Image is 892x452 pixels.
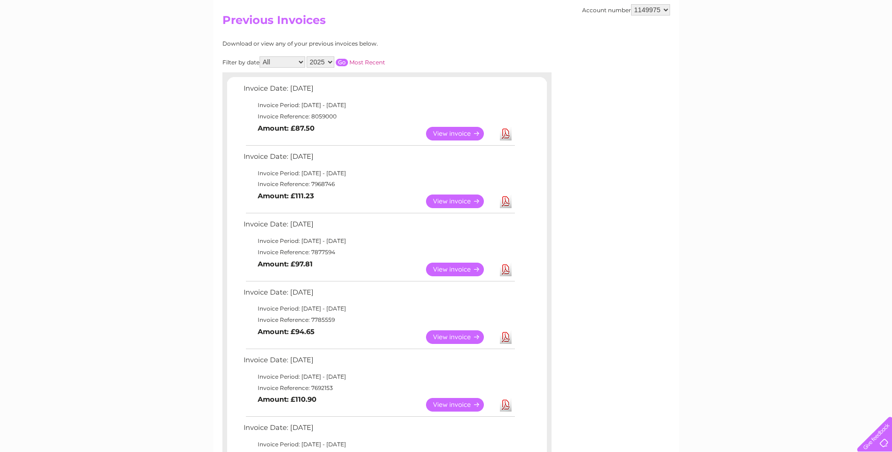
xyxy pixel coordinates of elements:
[426,263,495,276] a: View
[349,59,385,66] a: Most Recent
[241,421,516,439] td: Invoice Date: [DATE]
[258,327,315,336] b: Amount: £94.65
[426,195,495,208] a: View
[241,382,516,394] td: Invoice Reference: 7692153
[241,247,516,258] td: Invoice Reference: 7877594
[241,235,516,247] td: Invoice Period: [DATE] - [DATE]
[500,398,512,412] a: Download
[241,179,516,190] td: Invoice Reference: 7968746
[500,195,512,208] a: Download
[258,395,316,404] b: Amount: £110.90
[715,5,780,16] a: 0333 014 3131
[426,398,495,412] a: View
[241,111,516,122] td: Invoice Reference: 8059000
[829,40,853,47] a: Contact
[241,218,516,235] td: Invoice Date: [DATE]
[241,303,516,314] td: Invoice Period: [DATE] - [DATE]
[861,40,883,47] a: Log out
[241,150,516,168] td: Invoice Date: [DATE]
[426,127,495,140] a: View
[224,5,669,46] div: Clear Business is a trading name of Verastar Limited (registered in [GEOGRAPHIC_DATA] No. 3667643...
[258,192,314,200] b: Amount: £111.23
[241,354,516,371] td: Invoice Date: [DATE]
[750,40,771,47] a: Energy
[241,439,516,450] td: Invoice Period: [DATE] - [DATE]
[810,40,824,47] a: Blog
[241,100,516,111] td: Invoice Period: [DATE] - [DATE]
[241,168,516,179] td: Invoice Period: [DATE] - [DATE]
[241,314,516,326] td: Invoice Reference: 7785559
[222,14,670,31] h2: Previous Invoices
[258,124,315,132] b: Amount: £87.50
[222,56,469,68] div: Filter by date
[241,286,516,304] td: Invoice Date: [DATE]
[241,371,516,382] td: Invoice Period: [DATE] - [DATE]
[776,40,805,47] a: Telecoms
[726,40,744,47] a: Water
[241,82,516,100] td: Invoice Date: [DATE]
[500,127,512,140] a: Download
[31,24,79,53] img: logo.png
[426,330,495,344] a: View
[582,4,670,16] div: Account number
[500,263,512,276] a: Download
[222,40,469,47] div: Download or view any of your previous invoices below.
[258,260,313,268] b: Amount: £97.81
[500,330,512,344] a: Download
